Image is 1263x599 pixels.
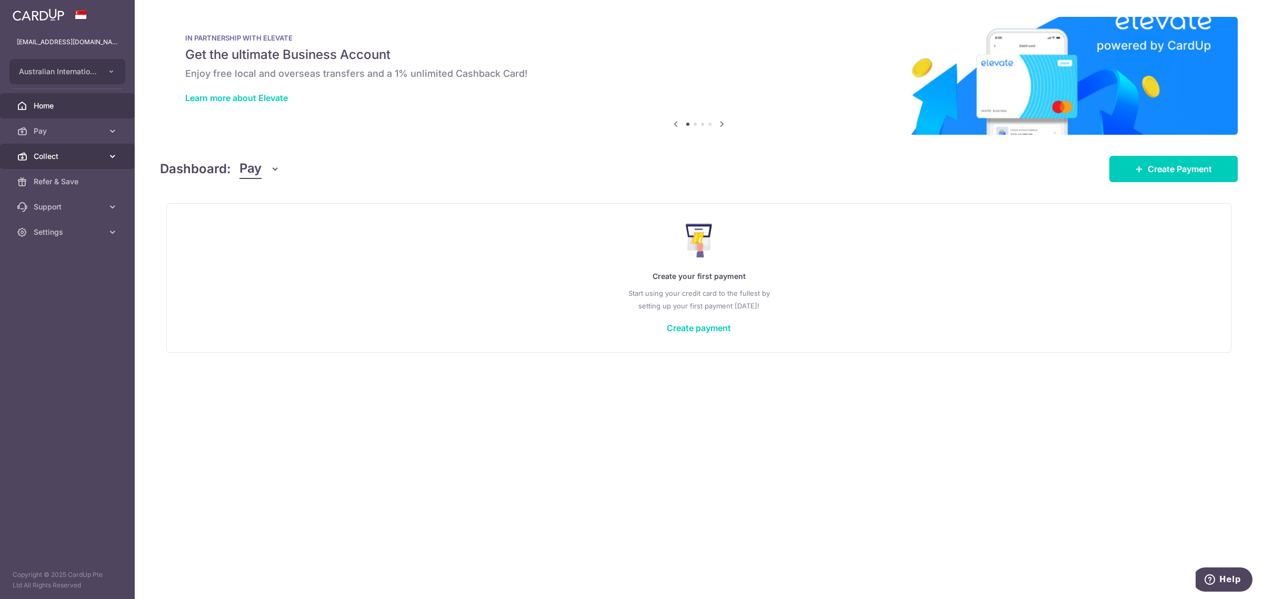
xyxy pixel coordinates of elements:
span: Create Payment [1148,163,1212,175]
button: Australian International School Pte Ltd [9,59,125,84]
h6: Enjoy free local and overseas transfers and a 1% unlimited Cashback Card! [185,67,1212,80]
p: [EMAIL_ADDRESS][DOMAIN_NAME] [17,37,118,47]
button: Pay [239,159,280,179]
a: Create payment [667,323,731,333]
span: Home [34,101,103,111]
span: Australian International School Pte Ltd [19,66,97,77]
p: Start using your credit card to the fullest by setting up your first payment [DATE]! [188,287,1210,312]
h5: Get the ultimate Business Account [185,46,1212,63]
span: Support [34,202,103,212]
p: IN PARTNERSHIP WITH ELEVATE [185,34,1212,42]
span: Refer & Save [34,176,103,187]
a: Create Payment [1109,156,1238,182]
iframe: Opens a widget where you can find more information [1196,567,1252,594]
span: Pay [239,159,262,179]
span: Collect [34,151,103,162]
p: Create your first payment [188,270,1210,283]
span: Settings [34,227,103,237]
img: Make Payment [686,224,713,257]
img: Renovation banner [160,17,1238,135]
a: Learn more about Elevate [185,93,288,103]
span: Pay [34,126,103,136]
h4: Dashboard: [160,159,231,178]
img: CardUp [13,8,64,21]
